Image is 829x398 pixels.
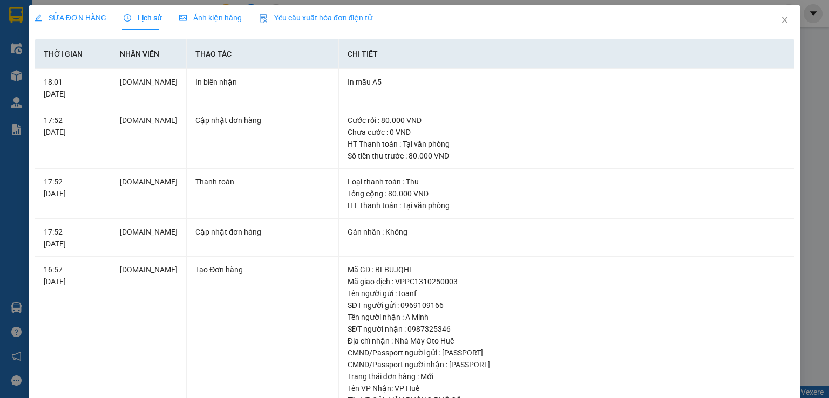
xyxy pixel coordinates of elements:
[348,311,786,323] div: Tên người nhận : A Minh
[111,69,187,107] td: [DOMAIN_NAME]
[348,138,786,150] div: HT Thanh toán : Tại văn phòng
[35,14,42,22] span: edit
[780,16,789,24] span: close
[259,14,268,23] img: icon
[348,287,786,299] div: Tên người gửi : toanf
[44,176,102,200] div: 17:52 [DATE]
[35,39,111,69] th: Thời gian
[195,226,329,238] div: Cập nhật đơn hàng
[44,76,102,100] div: 18:01 [DATE]
[187,39,338,69] th: Thao tác
[111,219,187,257] td: [DOMAIN_NAME]
[348,323,786,335] div: SĐT người nhận : 0987325346
[348,264,786,276] div: Mã GD : BLBUJQHL
[195,264,329,276] div: Tạo Đơn hàng
[124,14,131,22] span: clock-circle
[179,14,187,22] span: picture
[348,370,786,382] div: Trạng thái đơn hàng : Mới
[348,335,786,347] div: Địa chỉ nhận : Nhà Máy Oto Huế
[348,226,786,238] div: Gán nhãn : Không
[348,114,786,126] div: Cước rồi : 80.000 VND
[348,76,786,88] div: In mẫu A5
[111,107,187,169] td: [DOMAIN_NAME]
[348,126,786,138] div: Chưa cước : 0 VND
[195,76,329,88] div: In biên nhận
[44,114,102,138] div: 17:52 [DATE]
[348,200,786,211] div: HT Thanh toán : Tại văn phòng
[348,382,786,394] div: Tên VP Nhận: VP Huế
[348,188,786,200] div: Tổng cộng : 80.000 VND
[348,359,786,370] div: CMND/Passport người nhận : [PASSPORT]
[348,176,786,188] div: Loại thanh toán : Thu
[770,5,800,36] button: Close
[111,39,187,69] th: Nhân viên
[35,13,106,22] span: SỬA ĐƠN HÀNG
[259,13,373,22] span: Yêu cầu xuất hóa đơn điện tử
[195,176,329,188] div: Thanh toán
[348,299,786,311] div: SĐT người gửi : 0969109166
[111,169,187,219] td: [DOMAIN_NAME]
[348,276,786,287] div: Mã giao dịch : VPPC1310250003
[348,150,786,162] div: Số tiền thu trước : 80.000 VND
[124,13,162,22] span: Lịch sử
[44,264,102,287] div: 16:57 [DATE]
[44,226,102,250] div: 17:52 [DATE]
[179,13,242,22] span: Ảnh kiện hàng
[348,347,786,359] div: CMND/Passport người gửi : [PASSPORT]
[339,39,795,69] th: Chi tiết
[195,114,329,126] div: Cập nhật đơn hàng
